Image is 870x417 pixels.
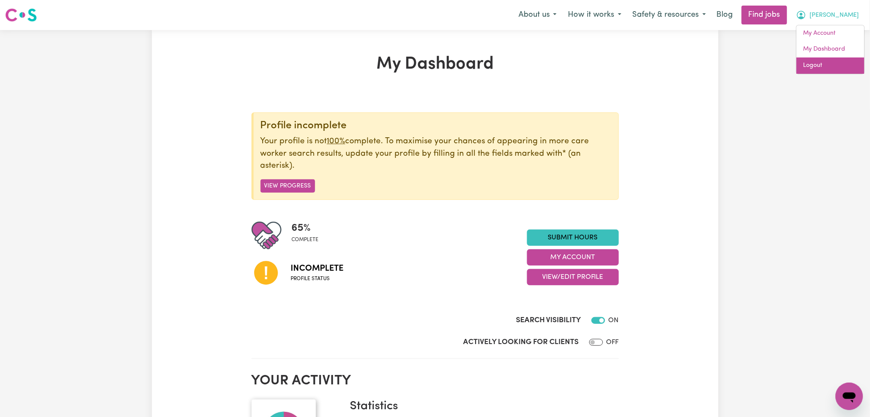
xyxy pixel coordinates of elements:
span: Profile status [291,275,344,283]
div: My Account [796,25,865,74]
span: Incomplete [291,262,344,275]
span: complete [292,236,319,244]
a: Find jobs [742,6,787,24]
span: ON [609,317,619,324]
h1: My Dashboard [252,54,619,75]
button: About us [513,6,562,24]
label: Search Visibility [516,315,581,326]
a: Logout [797,57,864,74]
p: Your profile is not complete. To maximise your chances of appearing in more care worker search re... [261,136,612,172]
a: Careseekers logo [5,5,37,25]
button: My Account [527,249,619,266]
h3: Statistics [350,399,612,414]
img: Careseekers logo [5,7,37,23]
span: OFF [606,339,619,346]
div: Profile completeness: 65% [292,221,326,251]
button: My Account [791,6,865,24]
div: Profile incomplete [261,120,612,132]
a: My Dashboard [797,41,864,57]
button: View Progress [261,179,315,193]
h2: Your activity [252,373,619,389]
a: Blog [712,6,738,24]
label: Actively Looking for Clients [464,337,579,348]
button: View/Edit Profile [527,269,619,285]
button: How it works [562,6,627,24]
iframe: Button to launch messaging window [836,383,863,410]
a: Submit Hours [527,230,619,246]
span: [PERSON_NAME] [810,11,859,20]
u: 100% [327,137,346,145]
a: My Account [797,25,864,42]
button: Safety & resources [627,6,712,24]
span: 65 % [292,221,319,236]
